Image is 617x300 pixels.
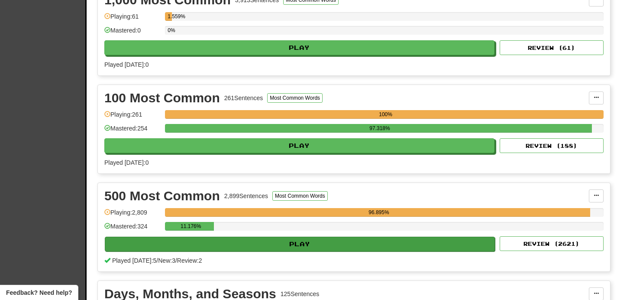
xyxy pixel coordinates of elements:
button: Most Common Words [267,93,323,103]
button: Review (61) [500,40,604,55]
div: 97.318% [168,124,592,133]
div: 1.559% [168,12,172,21]
div: 96.895% [168,208,590,217]
span: Played [DATE]: 0 [104,159,149,166]
span: / [175,257,177,264]
span: Review: 2 [177,257,202,264]
div: Mastered: 254 [104,124,161,138]
div: 100 Most Common [104,91,220,104]
div: 11.176% [168,222,214,231]
span: / [156,257,158,264]
div: Playing: 61 [104,12,161,26]
span: New: 3 [158,257,175,264]
button: Play [104,138,494,153]
div: Mastered: 0 [104,26,161,40]
button: Play [105,237,495,251]
span: Played [DATE]: 5 [112,257,156,264]
div: Mastered: 324 [104,222,161,236]
button: Play [104,40,494,55]
div: Playing: 2,809 [104,208,161,222]
span: Open feedback widget [6,288,72,297]
span: Played [DATE]: 0 [104,61,149,68]
div: 2,899 Sentences [224,192,268,200]
div: 125 Sentences [281,290,320,298]
button: Review (188) [500,138,604,153]
div: 500 Most Common [104,189,220,202]
div: 100% [168,110,604,119]
button: Review (2621) [500,236,604,251]
div: 261 Sentences [224,94,263,102]
button: Most Common Words [272,191,328,201]
div: Playing: 261 [104,110,161,124]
